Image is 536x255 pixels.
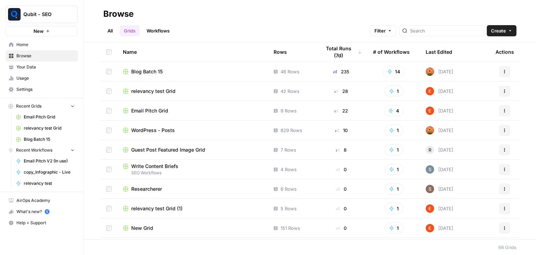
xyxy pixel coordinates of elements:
span: Help + Support [16,220,75,226]
span: Email Pitch Grid [131,107,168,114]
div: 0 [321,225,362,232]
a: Blog Batch 15 [13,134,78,145]
div: [DATE] [426,107,453,115]
button: 14 [383,66,405,77]
button: 1 [385,183,403,195]
div: 22 [321,107,362,114]
a: New Grid [123,225,262,232]
a: Usage [6,73,78,84]
button: What's new? 5 [6,206,78,217]
a: Blog Batch 15 [123,68,262,75]
a: copy_Infographic - Live [13,167,78,178]
a: Your Data [6,61,78,73]
span: New Grid [131,225,153,232]
div: 68 Grids [498,244,516,251]
span: 6 Rows [281,185,297,192]
span: copy_Infographic - Live [24,169,75,175]
div: Actions [496,42,514,61]
div: 8 [321,146,362,153]
a: relevancy test [13,178,78,189]
button: 1 [385,144,403,155]
span: AirOps Academy [16,197,75,204]
button: Filter [370,25,396,36]
button: Recent Workflows [6,145,78,155]
div: # of Workflows [373,42,410,61]
a: Email Pitch Grid [13,111,78,123]
button: Recent Grids [6,101,78,111]
div: 0 [321,205,362,212]
div: [DATE] [426,224,453,232]
img: 9q91i6o64dehxyyk3ewnz09i3rac [426,67,434,76]
a: Email Pitch V2 (In use) [13,155,78,167]
img: 9q91i6o64dehxyyk3ewnz09i3rac [426,126,434,134]
a: relevancy test Grid [13,123,78,134]
a: AirOps Academy [6,195,78,206]
div: Rows [274,42,287,61]
a: 5 [45,209,50,214]
img: 3zgqy6y2ekfyyy6s4xjwxru18wvg [426,165,434,174]
div: Name [123,42,262,61]
div: [DATE] [426,146,453,154]
button: Workspace: Qubit - SEO [6,6,78,23]
span: relevancy test Grid [131,88,176,95]
a: Guest Post Featured Image Grid [123,146,262,153]
div: [DATE] [426,126,453,134]
a: Workflows [142,25,174,36]
div: [DATE] [426,185,453,193]
span: Blog Batch 15 [24,136,75,143]
span: R [429,146,431,153]
a: Home [6,39,78,50]
div: 0 [321,185,362,192]
span: Create [491,27,506,34]
span: Guest Post Featured Image Grid [131,146,205,153]
div: What's new? [6,206,77,217]
span: Usage [16,75,75,81]
span: Qubit - SEO [23,11,66,18]
span: 46 Rows [281,68,299,75]
span: Blog Batch 15 [131,68,163,75]
div: 235 [321,68,362,75]
button: 1 [385,223,403,234]
div: 0 [321,166,362,173]
img: ajf8yqgops6ssyjpn8789yzw4nvp [426,204,434,213]
span: relevancy test Grid (1) [131,205,183,212]
button: New [6,26,78,36]
span: relevancy test [24,180,75,187]
span: Home [16,42,75,48]
span: 5 Rows [281,205,297,212]
span: SEO Workflows [123,170,262,176]
span: 42 Rows [281,88,299,95]
span: 4 Rows [281,166,297,173]
div: Last Edited [426,42,452,61]
span: 829 Rows [281,127,302,134]
a: WordPress - Posts [123,127,262,134]
div: Browse [103,8,134,20]
a: Email Pitch Grid [123,107,262,114]
input: Search [410,27,481,34]
div: [DATE] [426,204,453,213]
span: Recent Workflows [16,147,52,153]
img: ajf8yqgops6ssyjpn8789yzw4nvp [426,107,434,115]
img: r1t4d3bf2vn6qf7wuwurvsp061ux [426,185,434,193]
div: [DATE] [426,165,453,174]
span: Settings [16,86,75,93]
span: WordPress - Posts [131,127,175,134]
img: Qubit - SEO Logo [8,8,21,21]
button: Create [487,25,516,36]
button: 1 [385,203,403,214]
a: relevancy test Grid (1) [123,205,262,212]
span: 151 Rows [281,225,300,232]
span: Researcherer [131,185,162,192]
a: Write Content BriefsSEO Workflows [123,163,262,176]
span: 7 Rows [281,146,296,153]
div: [DATE] [426,87,453,95]
a: Researcherer [123,185,262,192]
span: Write Content Briefs [131,163,178,170]
a: Grids [120,25,140,36]
button: 1 [385,125,403,136]
img: ajf8yqgops6ssyjpn8789yzw4nvp [426,87,434,95]
span: Your Data [16,64,75,70]
button: Help + Support [6,217,78,228]
img: ajf8yqgops6ssyjpn8789yzw4nvp [426,224,434,232]
text: 5 [46,210,48,213]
